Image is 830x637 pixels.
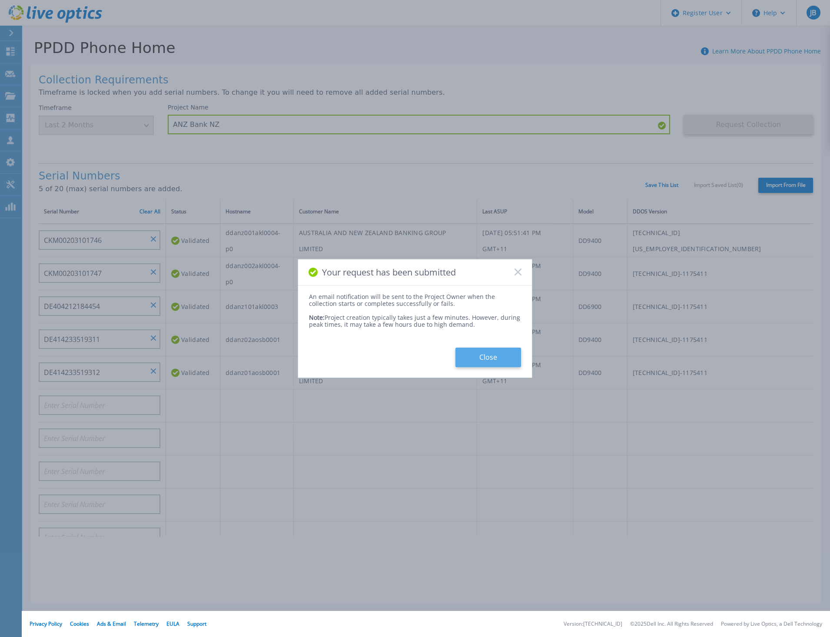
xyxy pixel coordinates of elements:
button: Close [455,348,521,367]
li: Version: [TECHNICAL_ID] [564,621,622,627]
a: Telemetry [134,620,159,627]
span: Your request has been submitted [322,267,456,277]
span: Note: [309,313,325,322]
li: © 2025 Dell Inc. All Rights Reserved [630,621,713,627]
a: Privacy Policy [30,620,62,627]
a: EULA [166,620,179,627]
a: Cookies [70,620,89,627]
a: Ads & Email [97,620,126,627]
a: Support [187,620,206,627]
div: An email notification will be sent to the Project Owner when the collection starts or completes s... [309,293,521,307]
div: Project creation typically takes just a few minutes. However, during peak times, it may take a fe... [309,307,521,328]
li: Powered by Live Optics, a Dell Technology [721,621,822,627]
